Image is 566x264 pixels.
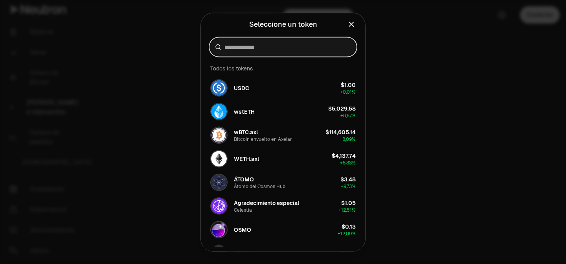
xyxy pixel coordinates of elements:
[343,112,356,118] font: 8,87%
[328,105,356,112] font: $5,029.58
[340,136,342,142] font: +
[211,245,227,261] img: Logotipo de NTRN
[340,175,356,183] font: $3.48
[234,128,258,135] font: wBTC.axl
[234,108,255,115] font: wstETH
[206,170,360,194] button: Logotipo de ATOMÁTOMOÁtomo del Cosmos Hub$3.48+9,73%
[338,207,341,213] font: +
[211,151,227,166] img: Logotipo de WETH.axl
[347,18,356,30] button: Cerca
[234,136,292,142] font: Bitcoin envuelto en Axelar
[234,207,252,213] font: Celestia
[206,218,360,241] button: Logotipo de OSMOOSMO$0.13+12,09%
[340,159,343,166] font: +
[341,207,356,213] font: 12,51%
[211,103,227,119] img: Logotipo de wstETH
[211,198,227,214] img: Logotipo de TIA
[249,19,317,28] font: Seleccione un token
[211,222,227,237] img: Logotipo de OSMO
[234,84,249,91] font: USDC
[341,81,356,88] font: $1.00
[234,183,285,189] font: Átomo del Cosmos Hub
[332,152,356,159] font: $4,137.74
[343,159,356,166] font: 8,83%
[211,174,227,190] img: Logotipo de ATOM
[211,80,227,96] img: Logotipo de USDC
[338,230,340,236] font: +
[340,246,356,253] font: $0.05
[341,199,356,206] font: $1.05
[325,128,356,135] font: $114,605.14
[340,89,343,95] font: +
[340,230,356,236] font: 12,09%
[206,147,360,170] button: Logotipo de WETH.axlWETH.axl$4,137.74+8,83%
[234,246,249,253] font: NTRN
[342,136,356,142] font: 3,09%
[206,100,360,123] button: Logotipo de wstETHwstETH$5,029.58+8,87%
[206,194,360,218] button: Logotipo de TIAAgradecimiento especialCelestia$1.05+12,51%
[344,183,356,189] font: 9,73%
[234,175,254,183] font: ÁTOMO
[341,183,344,189] font: +
[210,65,253,72] font: Todos los tokens
[234,155,259,162] font: WETH.axl
[206,123,360,147] button: Logotipo de wBTC.axlwBTC.axlBitcoin envuelto en Axelar$114,605.14+3,09%
[211,127,227,143] img: Logotipo de wBTC.axl
[234,226,251,233] font: OSMO
[343,89,356,95] font: 0,01%
[206,76,360,100] button: Logotipo de USDCUSDC$1.00+0,01%
[340,112,343,118] font: +
[342,223,356,230] font: $0.13
[234,199,299,206] font: Agradecimiento especial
